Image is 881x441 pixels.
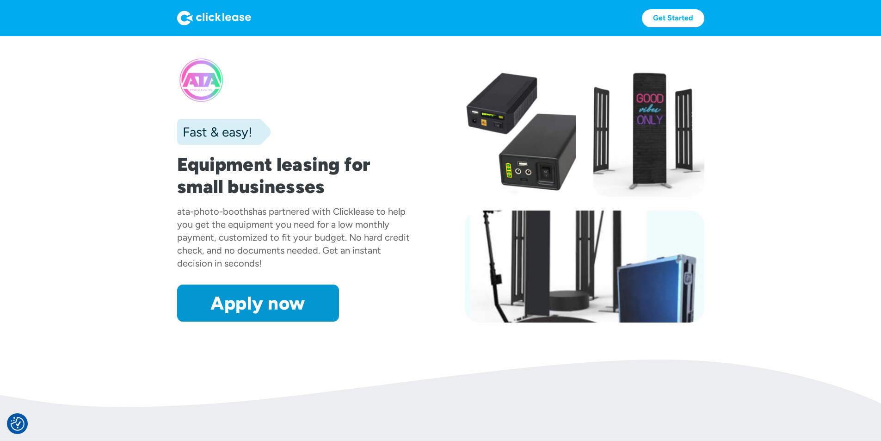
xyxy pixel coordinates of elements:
[11,417,25,431] img: Revisit consent button
[177,206,253,217] div: ata-photo-booths
[642,9,704,27] a: Get Started
[177,285,339,322] a: Apply now
[177,11,251,25] img: Logo
[177,206,410,269] div: has partnered with Clicklease to help you get the equipment you need for a low monthly payment, c...
[11,417,25,431] button: Consent Preferences
[177,153,417,198] h1: Equipment leasing for small businesses
[177,123,252,141] div: Fast & easy!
